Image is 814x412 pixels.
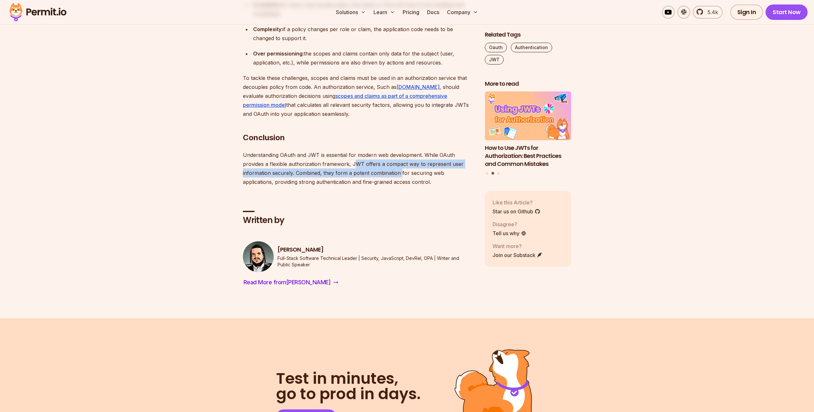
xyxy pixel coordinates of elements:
[276,371,421,402] h2: go to prod in days.
[485,55,504,64] a: JWT
[6,1,69,23] img: Permit logo
[486,172,488,175] button: Go to slide 1
[485,92,571,176] div: Posts
[493,242,543,250] p: Want more?
[485,80,571,88] h2: More to read
[278,255,475,268] p: Full-Stack Software Technical Leader | Security, JavaScript, DevRel, OPA | Writer and Public Speaker
[493,208,540,215] a: Star us on Github
[244,278,331,287] span: Read More from [PERSON_NAME]
[485,31,571,39] h2: Related Tags
[497,172,500,175] button: Go to slide 3
[485,92,571,168] li: 2 of 3
[485,43,507,52] a: Oauth
[511,43,552,52] a: Authentication
[333,6,368,19] button: Solutions
[243,241,274,272] img: Gabriel L. Manor
[730,4,763,20] a: Sign In
[485,92,571,141] img: How to Use JWTs for Authorization: Best Practices and Common Mistakes
[704,8,718,16] span: 5.4k
[253,26,283,32] strong: Complexity:
[397,84,440,90] a: [DOMAIN_NAME]
[493,220,527,228] p: Disagree?
[243,215,475,226] h2: Written by
[693,6,723,19] a: 5.4k
[243,93,447,108] a: scopes and claims as part of a comprehensive permission model
[485,144,571,168] h3: How to Use JWTs for Authorization: Best Practices and Common Mistakes
[493,251,543,259] a: Join our Substack
[371,6,398,19] button: Learn
[253,50,304,57] strong: Over permissioning:
[485,92,571,168] a: How to Use JWTs for Authorization: Best Practices and Common MistakesHow to Use JWTs for Authoriz...
[493,229,527,237] a: Tell us why
[424,6,442,19] a: Docs
[444,6,481,19] button: Company
[243,277,339,288] a: Read More from[PERSON_NAME]
[243,133,285,142] strong: Conclusion
[400,6,422,19] a: Pricing
[278,246,475,254] h3: [PERSON_NAME]
[243,73,475,118] p: To tackle these challenges, scopes and claims must be used in an authorization service that decou...
[766,4,808,20] a: Start Now
[491,172,494,175] button: Go to slide 2
[276,371,421,386] span: Test in minutes,
[253,25,475,43] div: if a policy changes per role or claim, the application code needs to be changed to support it.
[253,49,475,67] div: the scopes and claims contain only data for the subject (user, application, etc.), while permissi...
[243,150,475,186] p: Understanding OAuth and JWT is essential for modern web development. While OAuth provides a flexi...
[493,199,540,206] p: Like this Article?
